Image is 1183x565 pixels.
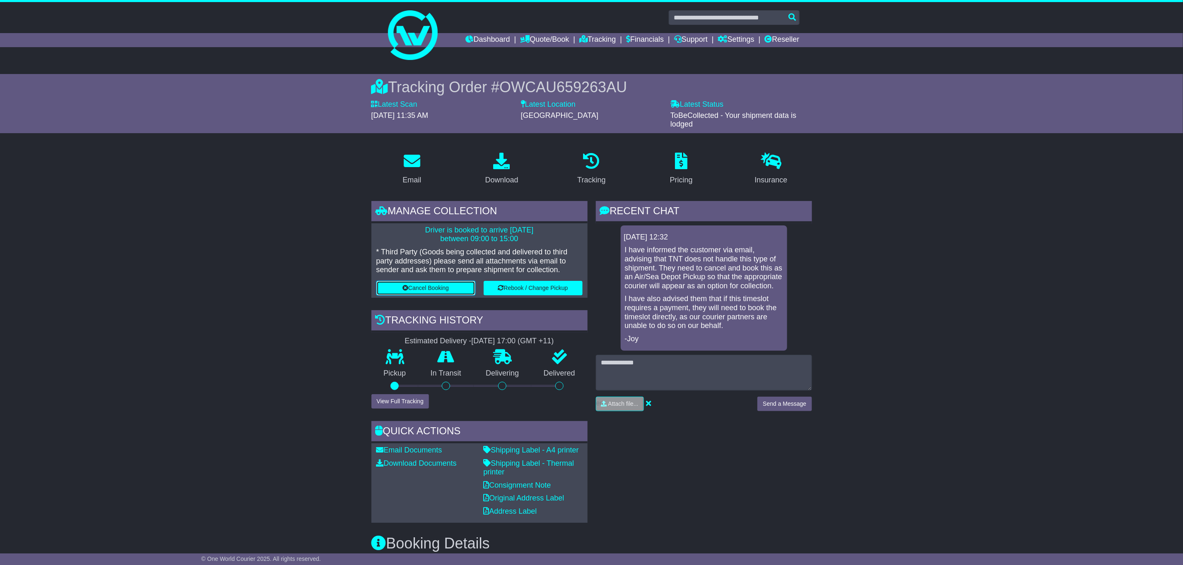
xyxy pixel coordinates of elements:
[484,459,574,476] a: Shipping Label - Thermal printer
[521,111,598,120] span: [GEOGRAPHIC_DATA]
[371,78,812,96] div: Tracking Order #
[626,33,664,47] a: Financials
[625,246,783,290] p: I have informed the customer via email, advising that TNT does not handle this type of shipment. ...
[624,233,784,242] div: [DATE] 12:32
[376,248,583,275] p: * Third Party (Goods being collected and delivered to third party addresses) please send all atta...
[521,100,576,109] label: Latest Location
[625,335,783,344] p: -Joy
[371,100,417,109] label: Latest Scan
[371,535,812,552] h3: Booking Details
[480,150,524,189] a: Download
[531,369,588,378] p: Delivered
[670,100,723,109] label: Latest Status
[674,33,708,47] a: Support
[371,369,419,378] p: Pickup
[577,175,605,186] div: Tracking
[397,150,426,189] a: Email
[376,281,475,295] button: Cancel Booking
[376,446,442,454] a: Email Documents
[670,175,693,186] div: Pricing
[472,337,554,346] div: [DATE] 17:00 (GMT +11)
[484,446,579,454] a: Shipping Label - A4 printer
[625,294,783,330] p: I have also advised them that if this timeslot requires a payment, they will need to book the tim...
[466,33,510,47] a: Dashboard
[371,111,429,120] span: [DATE] 11:35 AM
[755,175,788,186] div: Insurance
[757,397,812,411] button: Send a Message
[418,369,474,378] p: In Transit
[484,507,537,515] a: Address Label
[474,369,532,378] p: Delivering
[402,175,421,186] div: Email
[485,175,518,186] div: Download
[376,459,457,467] a: Download Documents
[764,33,799,47] a: Reseller
[596,201,812,223] div: RECENT CHAT
[670,111,796,129] span: ToBeCollected - Your shipment data is lodged
[371,310,588,333] div: Tracking history
[371,421,588,443] div: Quick Actions
[201,555,321,562] span: © One World Courier 2025. All rights reserved.
[376,226,583,244] p: Driver is booked to arrive [DATE] between 09:00 to 15:00
[718,33,754,47] a: Settings
[749,150,793,189] a: Insurance
[371,201,588,223] div: Manage collection
[499,79,627,96] span: OWCAU659263AU
[579,33,616,47] a: Tracking
[665,150,698,189] a: Pricing
[371,337,588,346] div: Estimated Delivery -
[484,494,564,502] a: Original Address Label
[520,33,569,47] a: Quote/Book
[572,150,611,189] a: Tracking
[371,394,429,409] button: View Full Tracking
[484,481,551,489] a: Consignment Note
[484,281,583,295] button: Rebook / Change Pickup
